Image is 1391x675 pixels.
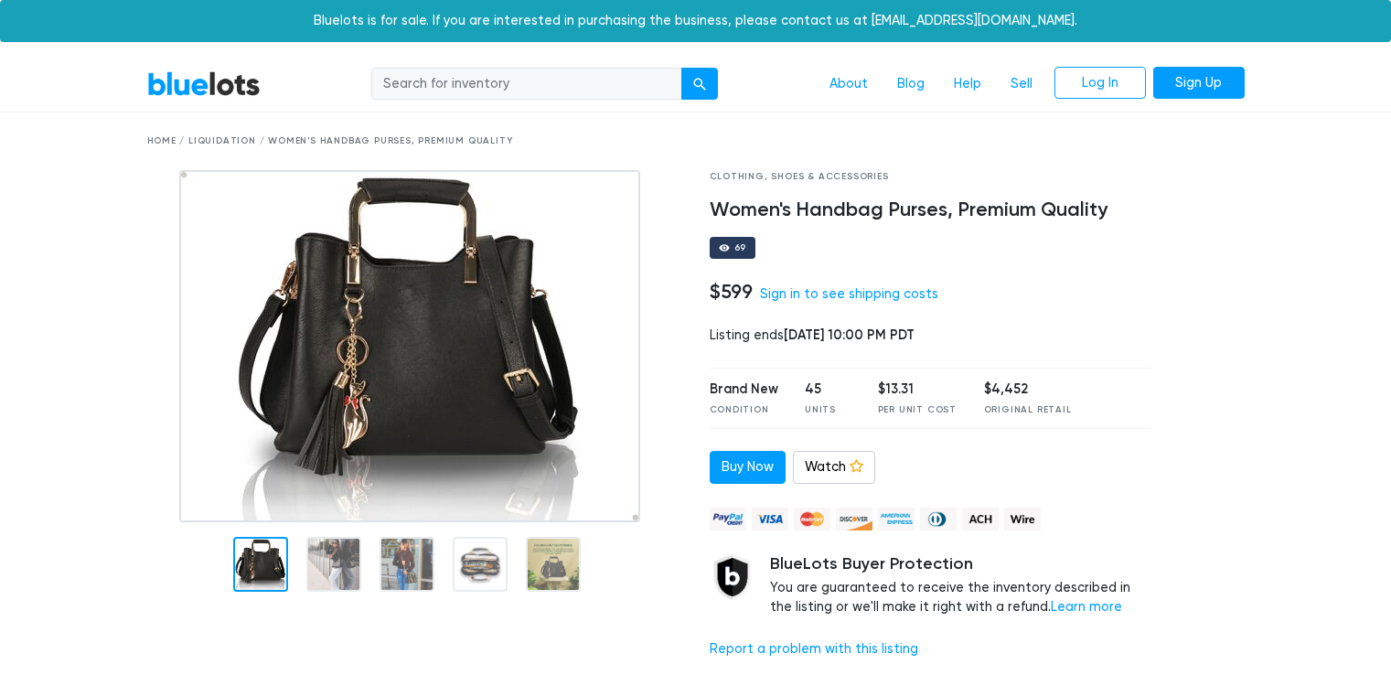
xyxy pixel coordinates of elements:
[710,280,753,304] h4: $599
[371,68,682,101] input: Search for inventory
[710,641,918,657] a: Report a problem with this listing
[710,170,1151,184] div: Clothing, Shoes & Accessories
[710,326,1151,346] div: Listing ends
[770,554,1151,617] div: You are guaranteed to receive the inventory described in the listing or we'll make it right with ...
[815,67,883,102] a: About
[752,508,788,530] img: visa-79caf175f036a155110d1892330093d4c38f53c55c9ec9e2c3a54a56571784bb.png
[1054,67,1146,100] a: Log In
[883,67,939,102] a: Blog
[920,508,957,530] img: diners_club-c48f30131b33b1bb0e5d0e2dbd43a8bea4cb12cb2961413e2f4250e06c020426.png
[878,403,957,417] div: Per Unit Cost
[179,170,640,522] img: e81ba8e7-7a03-4418-9909-0d6111020724-1731293098.jpg
[984,403,1072,417] div: Original Retail
[1153,67,1245,100] a: Sign Up
[734,243,747,252] div: 69
[710,451,786,484] a: Buy Now
[878,508,915,530] img: american_express-ae2a9f97a040b4b41f6397f7637041a5861d5f99d0716c09922aba4e24c8547d.png
[805,403,851,417] div: Units
[710,403,778,417] div: Condition
[760,286,938,302] a: Sign in to see shipping costs
[996,67,1047,102] a: Sell
[710,380,778,400] div: Brand New
[793,451,875,484] a: Watch
[962,508,999,530] img: ach-b7992fed28a4f97f893c574229be66187b9afb3f1a8d16a4691d3d3140a8ab00.png
[794,508,830,530] img: mastercard-42073d1d8d11d6635de4c079ffdb20a4f30a903dc55d1612383a1b395dd17f39.png
[1051,599,1122,615] a: Learn more
[770,554,1151,574] h5: BlueLots Buyer Protection
[784,327,915,343] span: [DATE] 10:00 PM PDT
[710,554,755,600] img: buyer_protection_shield-3b65640a83011c7d3ede35a8e5a80bfdfaa6a97447f0071c1475b91a4b0b3d01.png
[147,134,1245,148] div: Home / Liquidation / Women's Handbag Purses, Premium Quality
[710,198,1151,222] h4: Women's Handbag Purses, Premium Quality
[1004,508,1041,530] img: wire-908396882fe19aaaffefbd8e17b12f2f29708bd78693273c0e28e3a24408487f.png
[805,380,851,400] div: 45
[984,380,1072,400] div: $4,452
[939,67,996,102] a: Help
[878,380,957,400] div: $13.31
[710,508,746,530] img: paypal_credit-80455e56f6e1299e8d57f40c0dcee7b8cd4ae79b9eccbfc37e2480457ba36de9.png
[147,70,261,97] a: BlueLots
[836,508,872,530] img: discover-82be18ecfda2d062aad2762c1ca80e2d36a4073d45c9e0ffae68cd515fbd3d32.png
